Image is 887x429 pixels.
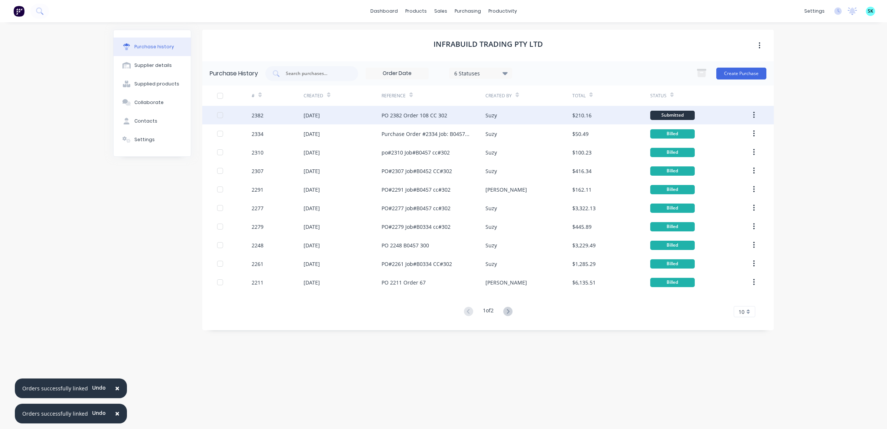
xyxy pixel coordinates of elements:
div: Submitted [650,111,695,120]
div: PO 2248 B0457 300 [382,241,429,249]
div: Billed [650,204,695,213]
div: [DATE] [304,149,320,156]
div: Created [304,92,323,99]
div: $416.34 [572,167,592,175]
div: Reference [382,92,406,99]
div: Suzy [485,241,497,249]
div: Suzy [485,167,497,175]
a: dashboard [367,6,402,17]
div: [DATE] [304,260,320,268]
div: Billed [650,129,695,139]
img: Factory [13,6,24,17]
button: Contacts [114,112,191,130]
div: $100.23 [572,149,592,156]
div: Orders successfully linked [22,384,88,392]
div: po#2310 Job#B0457 cc#302 [382,149,450,156]
div: Billed [650,278,695,287]
div: products [402,6,431,17]
div: PO#2279 Job#B0334 cc#302 [382,223,451,231]
div: # [252,92,255,99]
button: Undo [88,382,110,393]
div: PO#2261 Job#B0334 CC#302 [382,260,452,268]
div: [DATE] [304,223,320,231]
div: $162.11 [572,186,592,194]
div: 2279 [252,223,264,231]
div: Suzy [485,149,497,156]
div: Status [650,92,667,99]
div: $6,135.51 [572,279,596,286]
div: [DATE] [304,186,320,194]
span: SK [868,8,873,14]
div: settings [801,6,828,17]
div: Billed [650,166,695,176]
div: 2310 [252,149,264,156]
button: Create Purchase [716,68,766,79]
div: Purchase Order #2334 Job: B0457 cc:302 [382,130,471,138]
div: $3,322.13 [572,204,596,212]
div: Supplier details [134,62,172,69]
div: $3,229.49 [572,241,596,249]
div: 2334 [252,130,264,138]
div: Billed [650,148,695,157]
div: 2307 [252,167,264,175]
div: Purchase history [134,43,174,50]
div: [DATE] [304,279,320,286]
div: 2382 [252,111,264,119]
div: Collaborate [134,99,164,106]
div: Billed [650,222,695,231]
div: 2211 [252,279,264,286]
div: PO#2291 Job#B0457 cc#302 [382,186,451,194]
div: PO#2277 Job#B0457 cc#302 [382,204,451,212]
div: [DATE] [304,241,320,249]
div: Billed [650,259,695,269]
button: Supplier details [114,56,191,75]
div: [DATE] [304,167,320,175]
div: $210.16 [572,111,592,119]
div: Billed [650,241,695,250]
div: 2291 [252,186,264,194]
div: purchasing [451,6,485,17]
span: × [115,408,120,419]
div: Total [572,92,586,99]
div: Settings [134,136,155,143]
div: 2277 [252,204,264,212]
div: PO 2211 Order 67 [382,279,426,286]
div: sales [431,6,451,17]
div: $1,285.29 [572,260,596,268]
h1: Infrabuild Trading Pty Ltd [433,40,543,49]
div: [PERSON_NAME] [485,186,527,194]
div: Suzy [485,130,497,138]
div: Purchase History [210,69,258,78]
div: [DATE] [304,130,320,138]
span: 10 [739,308,744,316]
div: PO#2307 Job#B0452 CC#302 [382,167,452,175]
button: Purchase history [114,38,191,56]
div: productivity [485,6,521,17]
input: Search purchases... [285,70,347,77]
div: [DATE] [304,111,320,119]
div: [PERSON_NAME] [485,279,527,286]
button: Collaborate [114,93,191,112]
span: × [115,383,120,393]
div: Created By [485,92,512,99]
div: $50.49 [572,130,589,138]
input: Order Date [366,68,428,79]
div: 1 of 2 [483,306,494,317]
div: 6 Statuses [454,69,507,77]
button: Undo [88,407,110,419]
div: $445.89 [572,223,592,231]
div: 2248 [252,241,264,249]
div: Contacts [134,118,157,124]
button: Close [108,380,127,397]
div: Supplied products [134,81,179,87]
div: Suzy [485,260,497,268]
button: Close [108,405,127,423]
div: PO 2382 Order 108 CC 302 [382,111,447,119]
div: Billed [650,185,695,194]
div: Suzy [485,204,497,212]
div: 2261 [252,260,264,268]
div: Suzy [485,111,497,119]
button: Settings [114,130,191,149]
div: [DATE] [304,204,320,212]
div: Orders successfully linked [22,410,88,417]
